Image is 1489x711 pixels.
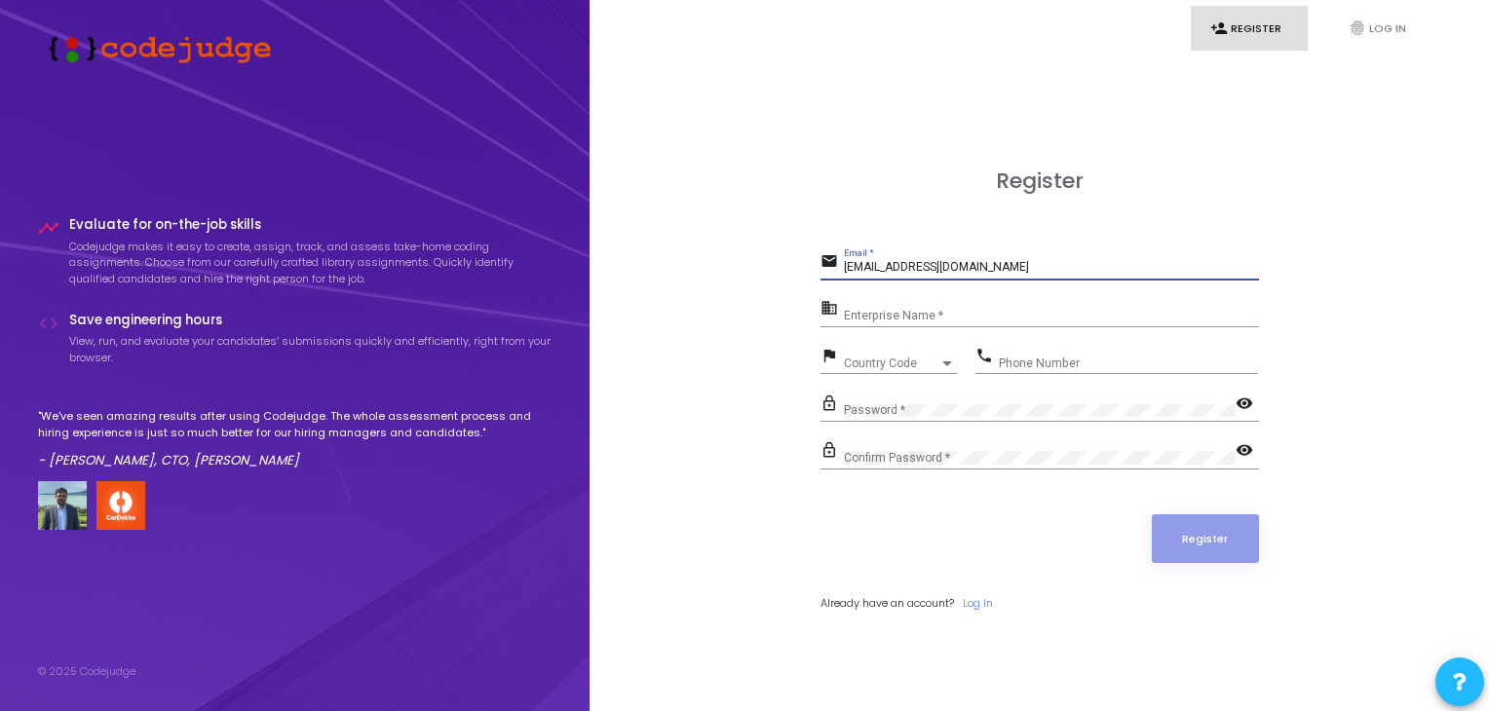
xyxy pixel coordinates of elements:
input: Enterprise Name [844,309,1259,322]
div: © 2025 Codejudge [38,663,135,680]
input: Email [844,261,1259,275]
h4: Save engineering hours [69,313,553,328]
h4: Evaluate for on-the-job skills [69,217,553,233]
mat-icon: email [821,251,844,275]
a: Log In [963,595,993,612]
mat-icon: business [821,298,844,321]
p: Codejudge makes it easy to create, assign, track, and assess take-home coding assignments. Choose... [69,239,553,287]
input: Phone Number [999,356,1258,370]
a: fingerprintLog In [1329,6,1446,52]
span: Already have an account? [821,595,954,611]
mat-icon: visibility [1236,393,1259,417]
img: company-logo [96,481,145,530]
i: timeline [38,217,59,239]
span: Country Code [844,357,939,369]
em: - [PERSON_NAME], CTO, [PERSON_NAME] [38,451,299,469]
a: person_addRegister [1191,6,1308,52]
mat-icon: phone [975,346,999,369]
p: View, run, and evaluate your candidates’ submissions quickly and efficiently, right from your bro... [69,333,553,365]
img: user image [38,481,87,530]
p: "We've seen amazing results after using Codejudge. The whole assessment process and hiring experi... [38,408,553,440]
mat-icon: lock_outline [821,440,844,464]
h3: Register [821,168,1259,194]
mat-icon: visibility [1236,440,1259,464]
i: person_add [1210,19,1228,37]
i: fingerprint [1349,19,1366,37]
mat-icon: flag [821,346,844,369]
button: Register [1152,514,1259,563]
i: code [38,313,59,334]
mat-icon: lock_outline [821,393,844,417]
